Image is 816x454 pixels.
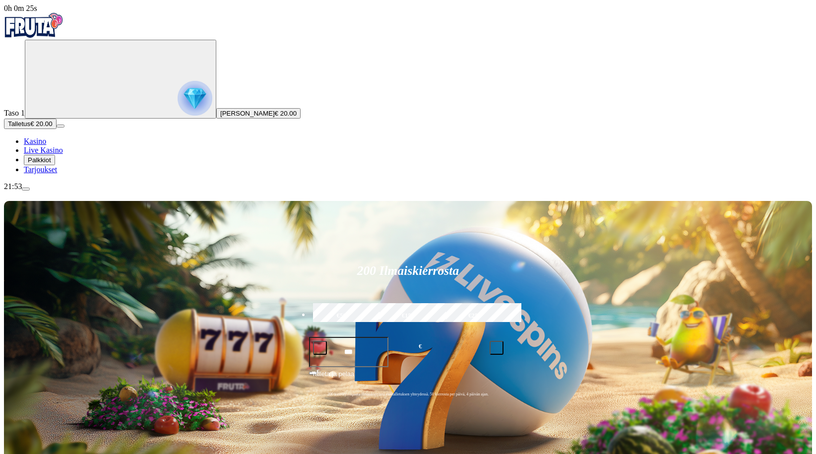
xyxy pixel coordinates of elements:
button: Talletusplus icon€ 20.00 [4,119,57,129]
span: € [419,342,422,351]
img: Fruta [4,13,63,38]
a: Tarjoukset [24,165,57,174]
button: minus icon [313,341,327,355]
label: €50 [311,302,373,330]
span: Taso 1 [4,109,25,117]
span: Talleta ja pelaa [312,369,354,387]
button: menu [57,125,64,128]
a: Kasino [24,137,46,145]
span: € 20.00 [30,120,52,128]
span: Palkkiot [28,156,51,164]
span: user session time [4,4,37,12]
span: [PERSON_NAME] [220,110,275,117]
span: Talletus [8,120,30,128]
span: 21:53 [4,182,22,191]
img: reward progress [178,81,212,116]
button: Talleta ja pelaa [309,369,507,388]
nav: Primary [4,13,812,174]
nav: Main menu [4,137,812,174]
button: [PERSON_NAME]€ 20.00 [216,108,301,119]
a: Live Kasino [24,146,63,154]
button: menu [22,188,30,191]
a: Fruta [4,31,63,39]
span: € 20.00 [275,110,297,117]
button: Palkkiot [24,155,55,165]
span: € [317,368,320,374]
label: €150 [377,302,439,330]
button: plus icon [490,341,503,355]
button: reward progress [25,40,216,119]
label: €250 [443,302,505,330]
